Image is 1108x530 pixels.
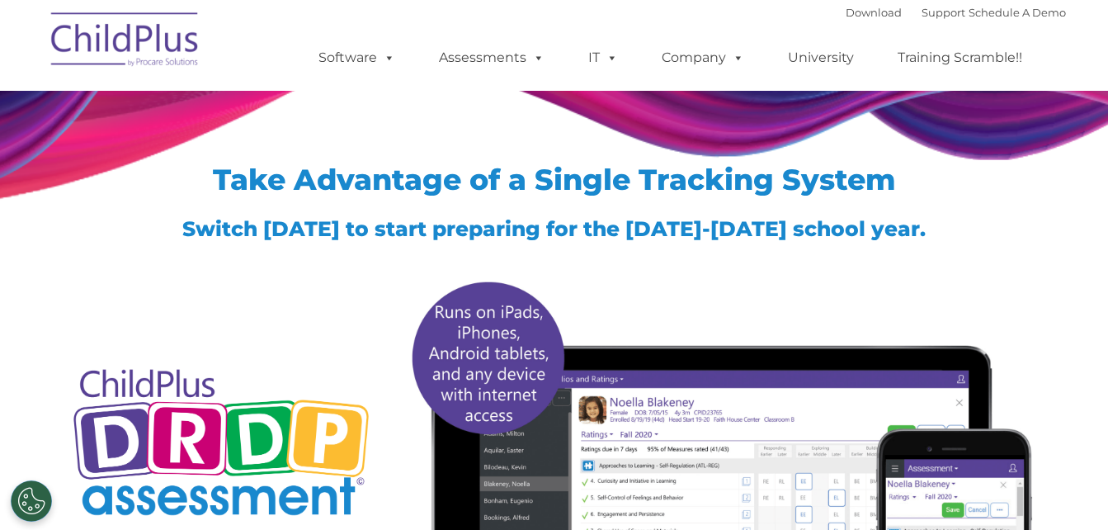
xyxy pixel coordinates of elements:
img: ChildPlus by Procare Solutions [43,1,208,83]
a: Assessments [422,41,561,74]
span: Switch [DATE] to start preparing for the [DATE]-[DATE] school year. [182,216,926,241]
span: Take Advantage of a Single Tracking System [213,162,896,197]
a: Support [922,6,965,19]
a: Download [846,6,902,19]
a: Schedule A Demo [969,6,1066,19]
a: University [771,41,870,74]
a: Company [645,41,761,74]
font: | [846,6,1066,19]
a: Software [302,41,412,74]
button: Cookies Settings [11,480,52,522]
a: Training Scramble!! [881,41,1039,74]
a: IT [572,41,634,74]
